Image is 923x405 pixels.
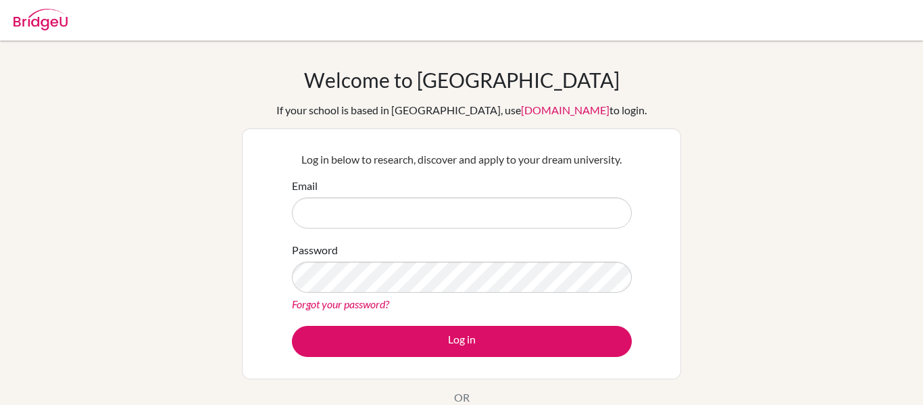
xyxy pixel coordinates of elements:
[292,297,389,310] a: Forgot your password?
[292,326,632,357] button: Log in
[292,178,318,194] label: Email
[14,9,68,30] img: Bridge-U
[292,151,632,168] p: Log in below to research, discover and apply to your dream university.
[521,103,609,116] a: [DOMAIN_NAME]
[292,242,338,258] label: Password
[304,68,620,92] h1: Welcome to [GEOGRAPHIC_DATA]
[276,102,647,118] div: If your school is based in [GEOGRAPHIC_DATA], use to login.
